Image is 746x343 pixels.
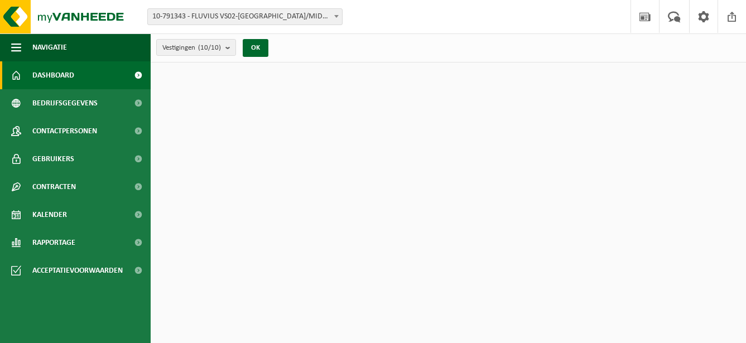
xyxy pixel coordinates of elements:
span: Contracten [32,173,76,201]
count: (10/10) [198,44,221,51]
span: Navigatie [32,33,67,61]
span: Gebruikers [32,145,74,173]
span: Acceptatievoorwaarden [32,257,123,284]
span: 10-791343 - FLUVIUS VS02-BRUGGE/MIDDENKUST [147,8,343,25]
span: Kalender [32,201,67,229]
span: Rapportage [32,229,75,257]
span: Bedrijfsgegevens [32,89,98,117]
span: 10-791343 - FLUVIUS VS02-BRUGGE/MIDDENKUST [148,9,342,25]
button: OK [243,39,268,57]
button: Vestigingen(10/10) [156,39,236,56]
span: Dashboard [32,61,74,89]
span: Vestigingen [162,40,221,56]
span: Contactpersonen [32,117,97,145]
